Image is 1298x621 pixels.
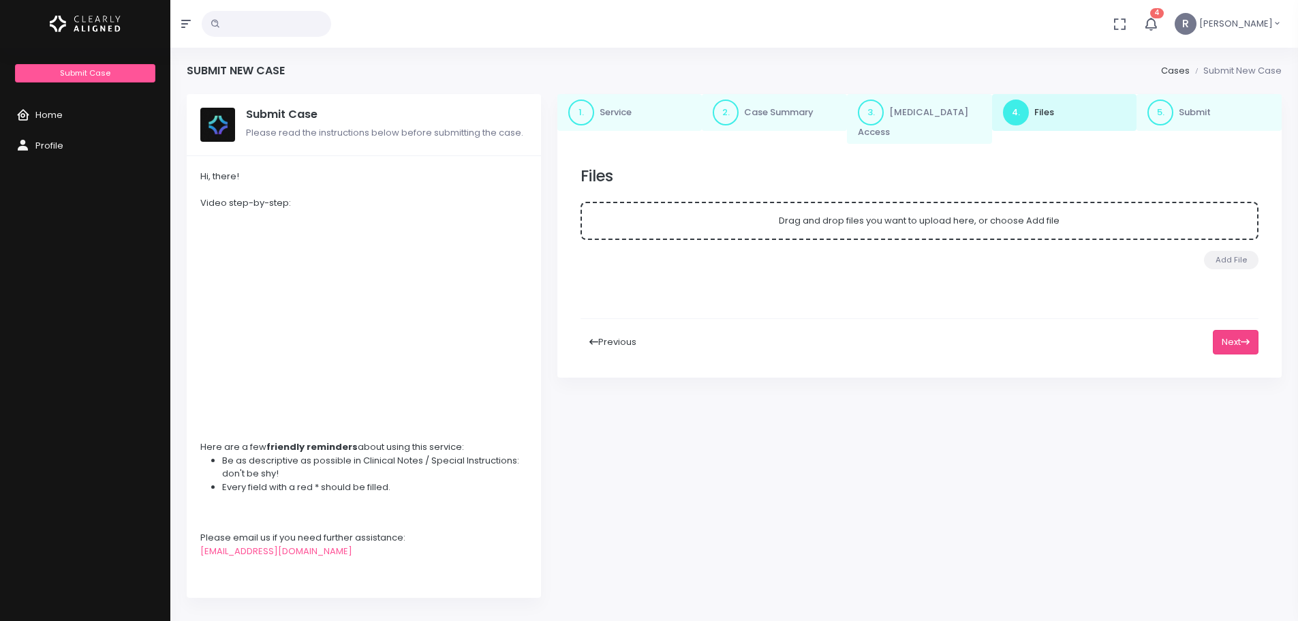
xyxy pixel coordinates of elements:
span: R [1175,13,1196,35]
div: Drag and drop files you want to upload here, or choose Add file [581,202,1258,240]
li: Submit New Case [1190,64,1282,78]
li: Every field with a red * should be filled. [222,481,527,494]
a: 5.Submit [1137,94,1282,131]
span: Please read the instructions below before submitting the case. [246,126,523,139]
button: Previous [581,330,645,355]
div: Video step-by-step: [200,196,527,210]
span: 3. [858,100,884,125]
span: Home [35,108,63,121]
a: [EMAIL_ADDRESS][DOMAIN_NAME] [200,545,352,558]
strong: friendly reminders [266,440,358,453]
a: 3.[MEDICAL_DATA] Access [847,94,992,145]
li: Be as descriptive as possible in Clinical Notes / Special Instructions: don't be shy! [222,454,527,481]
h5: Submit Case [246,108,527,121]
span: Profile [35,139,63,152]
button: Next [1213,330,1258,355]
h4: Submit New Case [187,64,285,77]
a: Submit Case [15,64,155,82]
a: 2.Case Summary [702,94,847,131]
span: 1. [568,100,594,125]
div: Here are a few about using this service: [200,440,527,454]
span: [PERSON_NAME] [1199,17,1273,31]
span: 4 [1150,8,1164,18]
span: 2. [713,100,739,125]
h3: Files [581,167,1258,185]
span: 5. [1147,100,1173,125]
div: Hi, there! [200,170,527,183]
span: 4. [1003,100,1029,125]
div: Please email us if you need further assistance: [200,531,527,545]
a: 1.Service [557,94,702,131]
span: Submit Case [60,67,110,78]
a: Cases [1161,64,1190,77]
button: Add File [1204,251,1258,269]
a: 4.Files [992,94,1137,131]
img: Logo Horizontal [50,10,121,38]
